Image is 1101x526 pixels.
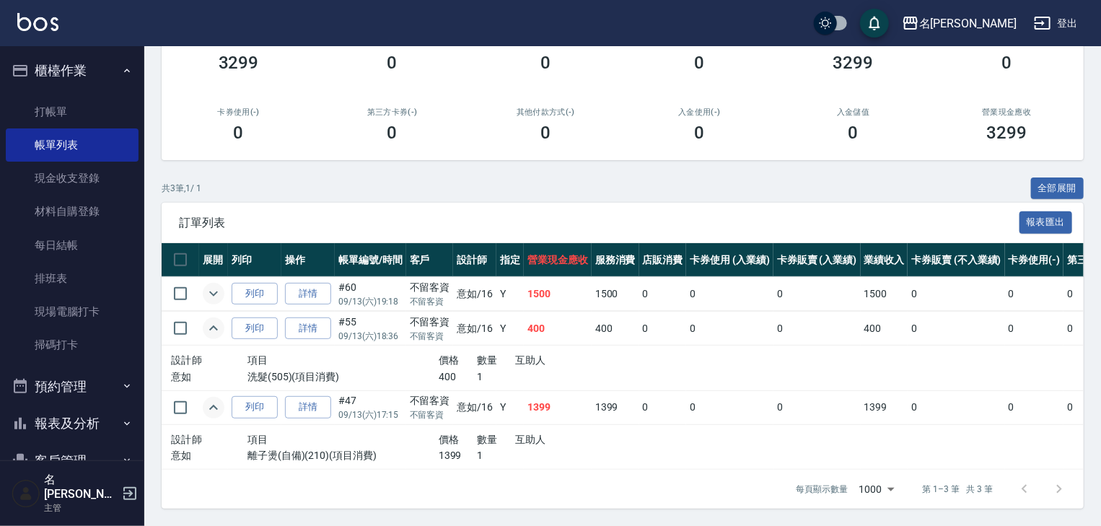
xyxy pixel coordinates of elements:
th: 指定 [496,243,524,277]
img: Person [12,479,40,508]
img: Logo [17,13,58,31]
h3: 0 [848,123,859,143]
h2: 入金使用(-) [640,108,759,117]
th: 展開 [199,243,228,277]
button: 報表匯出 [1019,211,1073,234]
td: 1500 [592,277,639,311]
p: 09/13 (六) 19:18 [338,295,403,308]
h2: 其他付款方式(-) [486,108,605,117]
button: 列印 [232,283,278,305]
h2: 卡券使用(-) [179,108,298,117]
th: 客戶 [406,243,454,277]
p: 意如 [171,448,247,463]
th: 設計師 [453,243,496,277]
span: 項目 [247,354,268,366]
p: 共 3 筆, 1 / 1 [162,182,201,195]
td: 0 [1005,390,1064,424]
a: 詳情 [285,317,331,340]
p: 每頁顯示數量 [796,483,848,496]
span: 設計師 [171,434,202,445]
span: 項目 [247,434,268,445]
h3: 0 [695,53,705,73]
h3: 0 [541,123,551,143]
button: 列印 [232,317,278,340]
h3: 0 [1002,53,1012,73]
h3: 0 [387,123,398,143]
button: 預約管理 [6,368,139,406]
div: 不留客資 [410,393,450,408]
th: 服務消費 [592,243,639,277]
button: save [860,9,889,38]
div: 不留客資 [410,315,450,330]
button: 櫃檯作業 [6,52,139,89]
th: 列印 [228,243,281,277]
p: 1 [477,448,515,463]
span: 數量 [477,354,498,366]
a: 詳情 [285,283,331,305]
td: 意如 /16 [453,312,496,346]
div: 1000 [854,470,900,509]
button: 客戶管理 [6,442,139,480]
th: 店販消費 [639,243,687,277]
button: expand row [203,397,224,418]
span: 互助人 [515,434,546,445]
h2: 營業現金應收 [947,108,1066,117]
th: 卡券使用(-) [1005,243,1064,277]
th: 卡券販賣 (入業績) [773,243,861,277]
td: 0 [686,277,773,311]
td: 0 [1005,312,1064,346]
th: 操作 [281,243,335,277]
p: 離子燙(自備)(210)(項目消費) [247,448,439,463]
span: 訂單列表 [179,216,1019,230]
td: 意如 /16 [453,390,496,424]
button: 報表及分析 [6,405,139,442]
h3: 3299 [833,53,874,73]
a: 帳單列表 [6,128,139,162]
span: 互助人 [515,354,546,366]
td: 0 [773,390,861,424]
h2: 入金儲值 [794,108,913,117]
a: 材料自購登錄 [6,195,139,228]
h3: 3299 [987,123,1027,143]
td: 0 [773,312,861,346]
p: 洗髮(505)(項目消費) [247,369,439,385]
p: 09/13 (六) 18:36 [338,330,403,343]
h3: 0 [695,123,705,143]
a: 詳情 [285,396,331,418]
td: #60 [335,277,406,311]
span: 設計師 [171,354,202,366]
p: 09/13 (六) 17:15 [338,408,403,421]
p: 400 [439,369,477,385]
td: 1500 [524,277,592,311]
p: 1399 [439,448,477,463]
span: 數量 [477,434,498,445]
td: 0 [639,312,687,346]
button: expand row [203,317,224,339]
td: 0 [908,390,1004,424]
td: 400 [524,312,592,346]
p: 意如 [171,369,247,385]
td: 0 [908,277,1004,311]
th: 卡券使用 (入業績) [686,243,773,277]
td: Y [496,312,524,346]
h3: 3299 [219,53,259,73]
a: 現金收支登錄 [6,162,139,195]
td: 0 [908,312,1004,346]
td: 0 [686,390,773,424]
h5: 名[PERSON_NAME] [44,473,118,501]
td: 400 [861,312,908,346]
th: 帳單編號/時間 [335,243,406,277]
td: 400 [592,312,639,346]
h2: 第三方卡券(-) [333,108,452,117]
td: 1399 [592,390,639,424]
td: 0 [1005,277,1064,311]
button: 名[PERSON_NAME] [896,9,1022,38]
h3: 0 [541,53,551,73]
p: 不留客資 [410,295,450,308]
button: 登出 [1028,10,1084,37]
th: 營業現金應收 [524,243,592,277]
p: 不留客資 [410,408,450,421]
td: 1399 [524,390,592,424]
a: 排班表 [6,262,139,295]
p: 第 1–3 筆 共 3 筆 [923,483,993,496]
